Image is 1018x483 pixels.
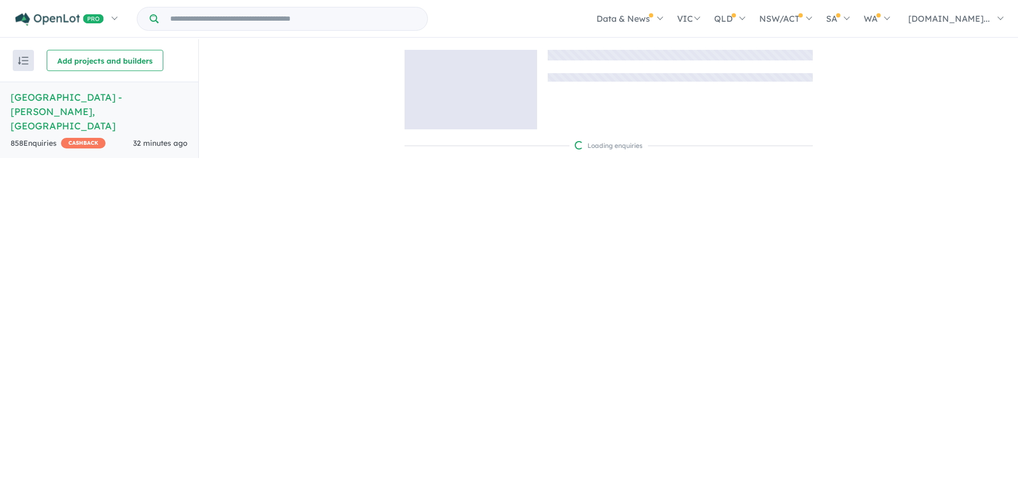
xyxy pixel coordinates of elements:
[61,138,106,148] span: CASHBACK
[18,57,29,65] img: sort.svg
[575,140,643,151] div: Loading enquiries
[133,138,188,148] span: 32 minutes ago
[11,137,106,150] div: 858 Enquir ies
[161,7,425,30] input: Try estate name, suburb, builder or developer
[15,13,104,26] img: Openlot PRO Logo White
[11,90,188,133] h5: [GEOGRAPHIC_DATA] - [PERSON_NAME] , [GEOGRAPHIC_DATA]
[47,50,163,71] button: Add projects and builders
[908,13,990,24] span: [DOMAIN_NAME]...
